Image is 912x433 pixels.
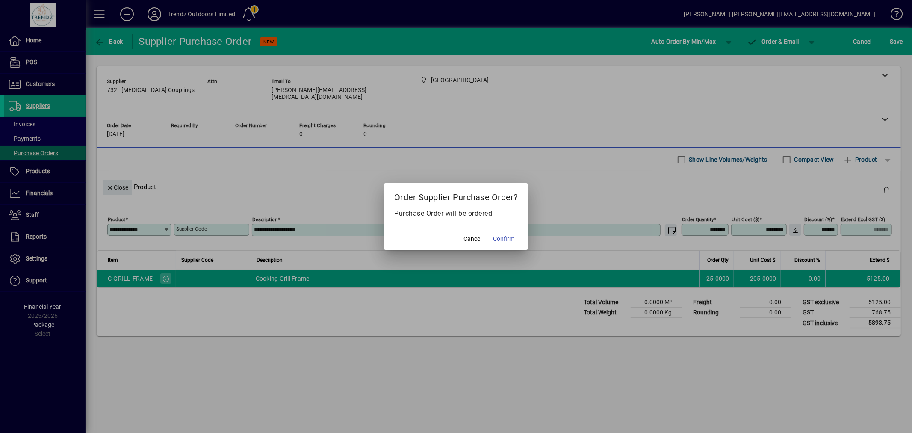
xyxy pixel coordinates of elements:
button: Confirm [490,231,518,246]
p: Purchase Order will be ordered. [394,208,518,219]
h2: Order Supplier Purchase Order? [384,183,528,208]
button: Cancel [459,231,486,246]
span: Cancel [463,234,481,243]
span: Confirm [493,234,514,243]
